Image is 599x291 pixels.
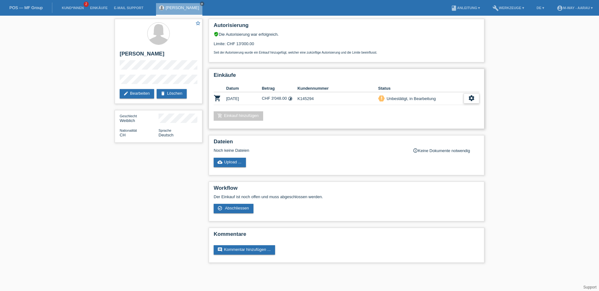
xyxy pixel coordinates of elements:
i: cloud_upload [217,160,222,165]
th: Kundennummer [297,85,378,92]
th: Status [378,85,464,92]
h2: Kommentare [214,231,479,241]
a: cloud_uploadUpload ... [214,158,246,167]
span: Deutsch [159,133,174,137]
a: editBearbeiten [120,89,154,98]
span: 2 [84,2,89,7]
i: info_outline [413,148,418,153]
a: POS — MF Group [9,5,43,10]
i: edit [123,91,128,96]
i: settings [468,95,475,102]
a: add_shopping_cartEinkauf hinzufügen [214,111,263,121]
div: Keine Dokumente notwendig [413,148,479,153]
div: Limite: CHF 13'000.00 [214,37,479,54]
a: check_circle_outline Abschliessen [214,204,253,213]
span: Schweiz [120,133,126,137]
i: comment [217,247,222,252]
i: book [451,5,457,11]
i: build [492,5,499,11]
h2: Autorisierung [214,22,479,32]
h2: Einkäufe [214,72,479,82]
a: Einkäufe [87,6,111,10]
i: 24 Raten [288,96,293,101]
a: star_border [195,20,201,27]
i: account_circle [557,5,563,11]
a: commentKommentar hinzufügen ... [214,245,275,255]
td: K145294 [297,92,378,105]
th: Datum [226,85,262,92]
a: close [200,2,204,6]
div: Die Autorisierung war erfolgreich. [214,32,479,37]
i: close [201,2,204,5]
i: priority_high [379,96,384,100]
h2: [PERSON_NAME] [120,51,197,60]
td: [DATE] [226,92,262,105]
span: Abschliessen [225,206,249,210]
a: DE ▾ [534,6,547,10]
td: CHF 3'048.00 [262,92,298,105]
a: Kund*innen [59,6,87,10]
span: Nationalität [120,129,137,132]
p: Seit der Autorisierung wurde ein Einkauf hinzugefügt, welcher eine zukünftige Autorisierung und d... [214,51,479,54]
div: Noch keine Dateien [214,148,405,153]
div: Unbestätigt, in Bearbeitung [385,95,436,102]
span: Geschlecht [120,114,137,118]
i: add_shopping_cart [217,113,222,118]
a: buildWerkzeuge ▾ [489,6,527,10]
div: Weiblich [120,114,159,123]
th: Betrag [262,85,298,92]
a: account_circlem-way - Aarau ▾ [554,6,596,10]
p: Der Einkauf ist noch offen und muss abgeschlossen werden. [214,194,479,199]
a: [PERSON_NAME] [166,5,199,10]
i: POSP00026117 [214,94,221,102]
i: check_circle_outline [217,206,222,211]
span: Sprache [159,129,171,132]
a: Support [583,285,596,289]
i: delete [160,91,165,96]
i: verified_user [214,32,219,37]
h2: Workflow [214,185,479,194]
h2: Dateien [214,139,479,148]
a: E-Mail Support [111,6,147,10]
a: bookAnleitung ▾ [448,6,483,10]
i: star_border [195,20,201,26]
a: deleteLöschen [157,89,187,98]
